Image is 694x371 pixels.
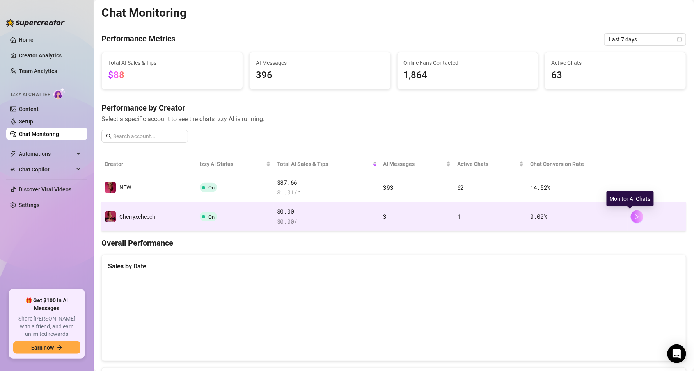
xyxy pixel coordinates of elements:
[551,68,680,83] span: 63
[200,160,264,168] span: Izzy AI Status
[19,37,34,43] a: Home
[277,188,377,197] span: $ 1.01 /h
[457,212,461,220] span: 1
[106,134,112,139] span: search
[119,214,155,220] span: Cherryxcheech
[667,344,686,363] div: Open Intercom Messenger
[13,341,80,354] button: Earn nowarrow-right
[101,237,686,248] h4: Overall Performance
[677,37,682,42] span: calendar
[10,167,15,172] img: Chat Copilot
[256,68,384,83] span: 396
[631,210,643,223] button: right
[31,344,54,351] span: Earn now
[11,91,50,98] span: Izzy AI Chatter
[19,202,39,208] a: Settings
[19,131,59,137] a: Chat Monitoring
[19,163,74,176] span: Chat Copilot
[383,160,445,168] span: AI Messages
[57,345,62,350] span: arrow-right
[119,184,131,191] span: NEW
[19,118,33,125] a: Setup
[101,155,197,173] th: Creator
[19,49,81,62] a: Creator Analytics
[101,102,686,113] h4: Performance by Creator
[277,207,377,216] span: $0.00
[277,178,377,187] span: $87.66
[13,315,80,338] span: Share [PERSON_NAME] with a friend, and earn unlimited rewards
[454,155,527,173] th: Active Chats
[277,160,371,168] span: Total AI Sales & Tips
[101,33,175,46] h4: Performance Metrics
[19,186,71,193] a: Discover Viral Videos
[380,155,454,173] th: AI Messages
[609,34,682,45] span: Last 7 days
[101,114,686,124] span: Select a specific account to see the chats Izzy AI is running.
[208,214,215,220] span: On
[527,155,628,173] th: Chat Conversion Rate
[530,212,547,220] span: 0.00 %
[404,59,532,67] span: Online Fans Contacted
[634,214,640,219] span: right
[108,261,680,271] div: Sales by Date
[53,88,66,99] img: AI Chatter
[108,70,124,80] span: $88
[105,211,116,222] img: Cherryxcheech
[404,68,532,83] span: 1,864
[6,19,65,27] img: logo-BBDzfeDw.svg
[530,184,550,191] span: 14.52 %
[19,148,74,160] span: Automations
[101,5,186,20] h2: Chat Monitoring
[113,132,183,141] input: Search account...
[457,160,518,168] span: Active Chats
[551,59,680,67] span: Active Chats
[13,297,80,312] span: 🎁 Get $100 in AI Messages
[457,184,464,191] span: 62
[19,68,57,74] a: Team Analytics
[108,59,236,67] span: Total AI Sales & Tips
[383,212,387,220] span: 3
[197,155,274,173] th: Izzy AI Status
[383,184,394,191] span: 393
[256,59,384,67] span: AI Messages
[105,182,116,193] img: NEW
[607,191,654,206] div: Monitor AI Chats
[274,155,380,173] th: Total AI Sales & Tips
[19,106,39,112] a: Content
[277,217,377,227] span: $ 0.00 /h
[10,151,16,157] span: thunderbolt
[208,185,215,191] span: On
